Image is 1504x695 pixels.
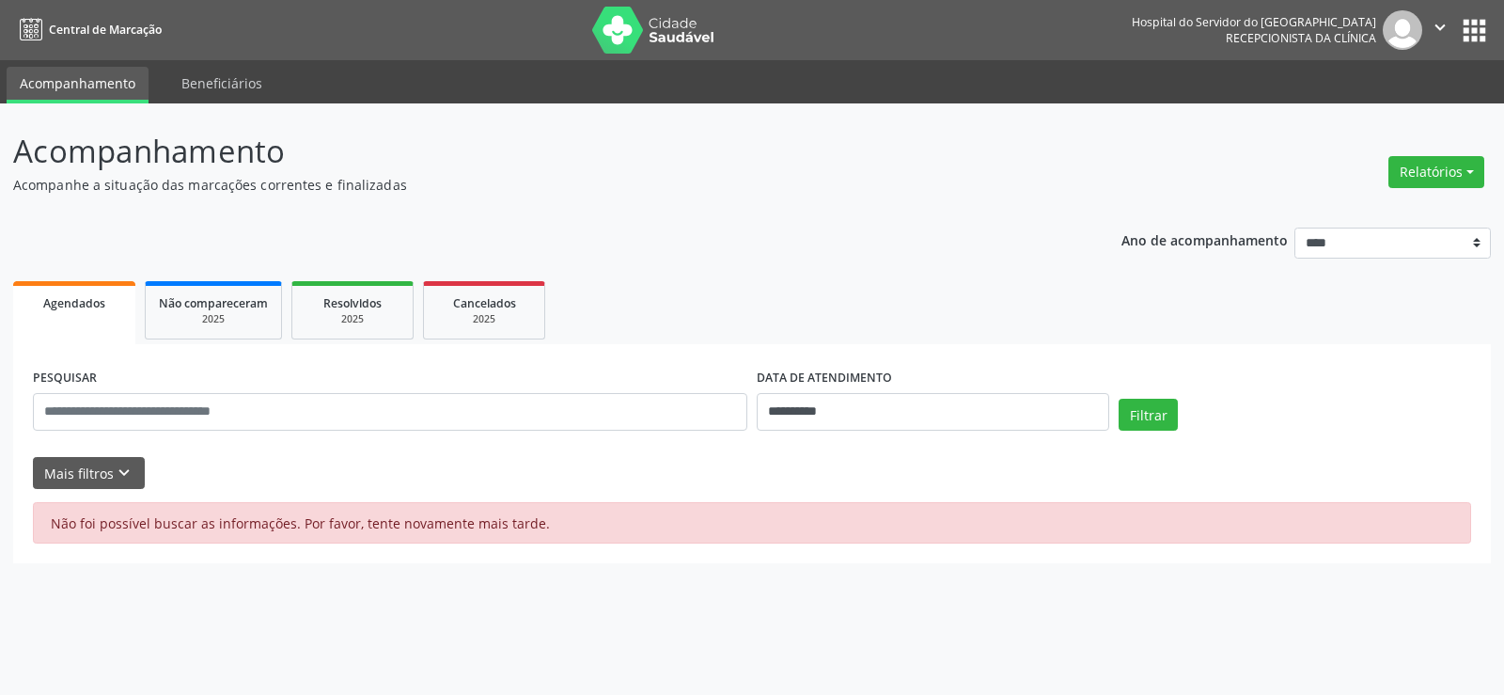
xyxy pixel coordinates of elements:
[159,312,268,326] div: 2025
[43,295,105,311] span: Agendados
[757,364,892,393] label: DATA DE ATENDIMENTO
[13,175,1047,195] p: Acompanhe a situação das marcações correntes e finalizadas
[168,67,275,100] a: Beneficiários
[1430,17,1450,38] i: 
[1383,10,1422,50] img: img
[159,295,268,311] span: Não compareceram
[453,295,516,311] span: Cancelados
[1388,156,1484,188] button: Relatórios
[33,502,1471,544] div: Não foi possível buscar as informações. Por favor, tente novamente mais tarde.
[1121,228,1288,251] p: Ano de acompanhamento
[49,22,162,38] span: Central de Marcação
[7,67,149,103] a: Acompanhamento
[1422,10,1458,50] button: 
[1458,14,1491,47] button: apps
[323,295,382,311] span: Resolvidos
[437,312,531,326] div: 2025
[1132,14,1376,30] div: Hospital do Servidor do [GEOGRAPHIC_DATA]
[1119,399,1178,431] button: Filtrar
[1226,30,1376,46] span: Recepcionista da clínica
[33,364,97,393] label: PESQUISAR
[114,463,134,483] i: keyboard_arrow_down
[13,128,1047,175] p: Acompanhamento
[33,457,145,490] button: Mais filtroskeyboard_arrow_down
[13,14,162,45] a: Central de Marcação
[305,312,399,326] div: 2025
